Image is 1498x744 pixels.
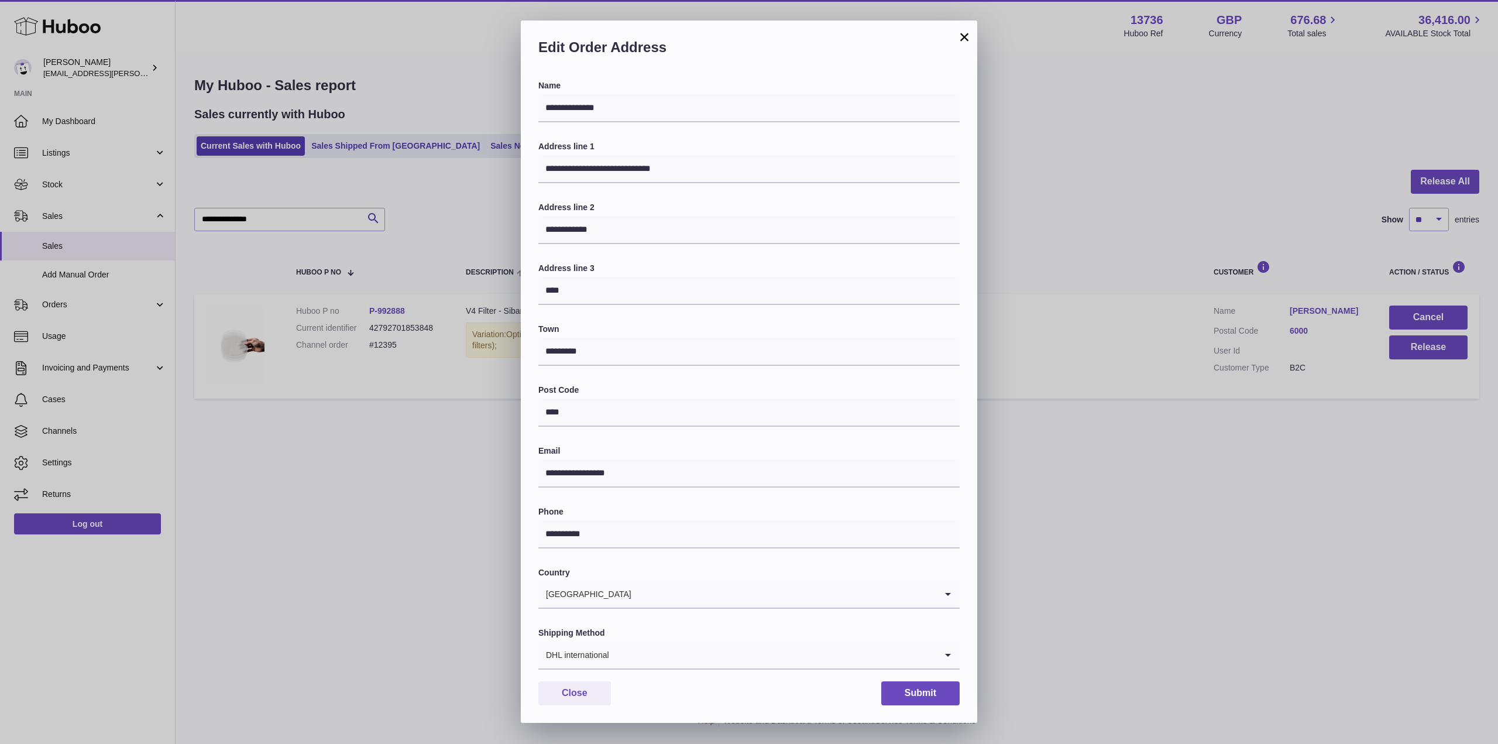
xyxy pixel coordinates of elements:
label: Address line 1 [538,141,960,152]
label: Email [538,445,960,457]
input: Search for option [632,581,936,608]
label: Town [538,324,960,335]
div: Search for option [538,642,960,670]
label: Country [538,567,960,578]
label: Address line 3 [538,263,960,274]
label: Phone [538,506,960,517]
label: Name [538,80,960,91]
label: Post Code [538,385,960,396]
button: Close [538,681,611,705]
input: Search for option [610,642,936,668]
button: Submit [881,681,960,705]
label: Address line 2 [538,202,960,213]
div: Search for option [538,581,960,609]
h2: Edit Order Address [538,38,960,63]
button: × [957,30,971,44]
label: Shipping Method [538,628,960,639]
span: DHL international [538,642,610,668]
span: [GEOGRAPHIC_DATA] [538,581,632,608]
